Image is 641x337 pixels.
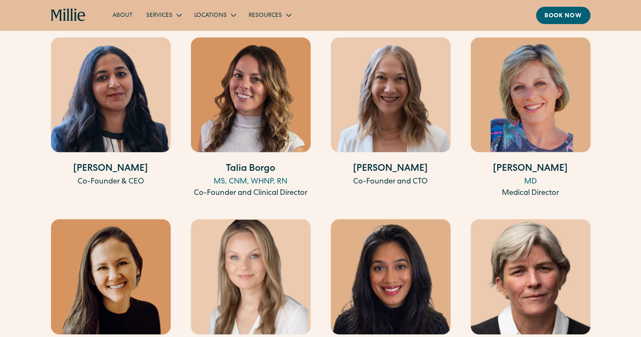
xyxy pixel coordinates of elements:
h4: [PERSON_NAME] [471,162,590,176]
div: Locations [194,11,227,20]
div: Locations [188,8,242,22]
div: Services [146,11,172,20]
h4: [PERSON_NAME] [331,162,451,176]
div: Medical Director [471,188,590,199]
a: Book now [536,7,590,24]
div: Co-Founder & CEO [51,176,171,188]
div: Resources [242,8,297,22]
a: home [51,8,86,22]
div: Co-Founder and Clinical Director [191,188,311,199]
div: Resources [249,11,282,20]
div: MS, CNM, WHNP, RN [191,176,311,188]
div: Book now [544,12,582,21]
a: About [106,8,139,22]
div: MD [471,176,590,188]
h4: Talia Borgo [191,162,311,176]
h4: [PERSON_NAME] [51,162,171,176]
div: Co-Founder and CTO [331,176,451,188]
div: Services [139,8,188,22]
